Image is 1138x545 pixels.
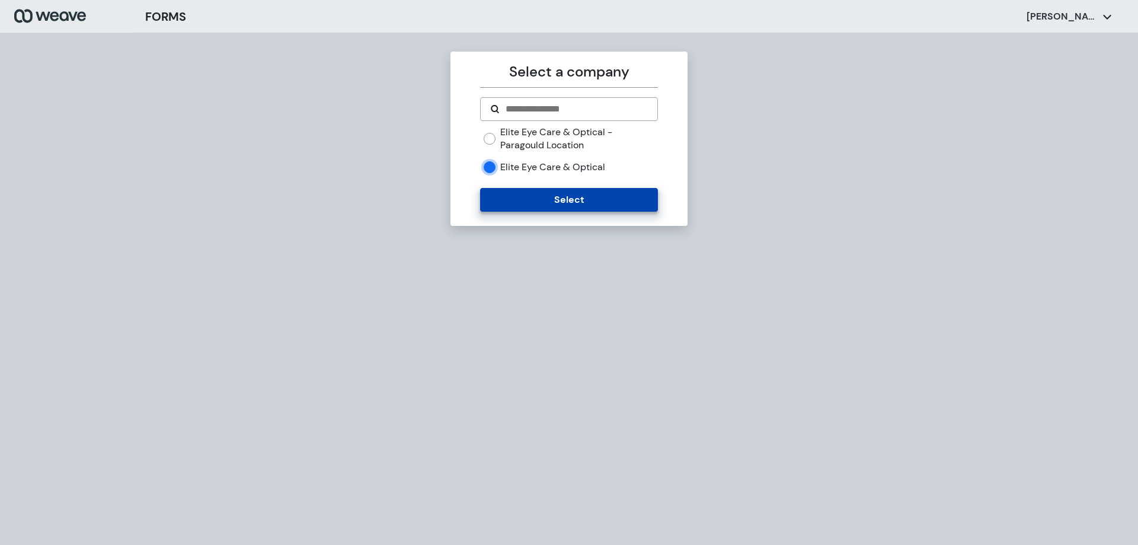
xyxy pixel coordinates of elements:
[480,188,657,212] button: Select
[145,8,186,26] h3: FORMS
[500,126,657,151] label: Elite Eye Care & Optical - Paragould Location
[500,161,605,174] label: Elite Eye Care & Optical
[480,61,657,82] p: Select a company
[504,102,647,116] input: Search
[1027,10,1098,23] p: [PERSON_NAME]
